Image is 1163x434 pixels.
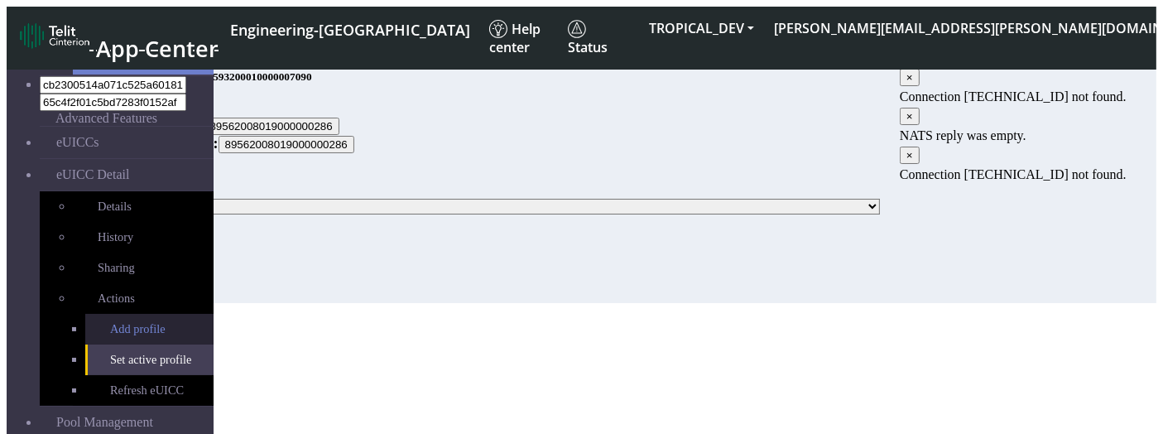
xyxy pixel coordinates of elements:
a: Actions [73,283,214,314]
a: Sharing [73,253,214,283]
a: App Center [20,18,216,58]
span: × [906,149,913,162]
img: status.svg [568,20,586,38]
p: Connection [TECHNICAL_ID] not found. [900,167,1148,182]
span: Engineering-[GEOGRAPHIC_DATA] [230,20,470,40]
span: eUICC Detail [56,167,129,182]
button: 89562008019000000286 [219,136,354,153]
img: knowledge.svg [489,20,507,38]
a: eUICCs [40,127,214,158]
a: History [73,222,214,253]
button: Close [900,69,920,86]
span: × [906,71,913,84]
a: Your current platform instance [229,13,469,44]
button: Close [900,147,920,164]
span: 89562008019000000286 [209,120,332,133]
span: Help center [489,20,541,56]
h5: EID: 89040024000002593200010000007090 [110,70,929,84]
button: TROPICAL_DEV [639,13,764,43]
img: logo-telit-cinterion-gw-new.png [20,22,89,49]
button: Close [900,108,920,125]
a: Help center [483,13,561,63]
span: Fallback ICCID: [110,135,219,152]
span: App Center [96,33,219,64]
span: 89562008019000000286 [225,138,348,151]
a: eUICC Detail [40,159,214,190]
a: Details [73,191,214,222]
span: Status [568,20,608,56]
button: 89562008019000000286 [203,118,339,135]
span: Actions [98,292,135,306]
span: Advanced Features [55,111,157,126]
p: NATS reply was empty. [900,128,1148,143]
p: Connection [TECHNICAL_ID] not found. [900,89,1148,104]
span: × [906,110,913,123]
a: Status [561,13,639,63]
